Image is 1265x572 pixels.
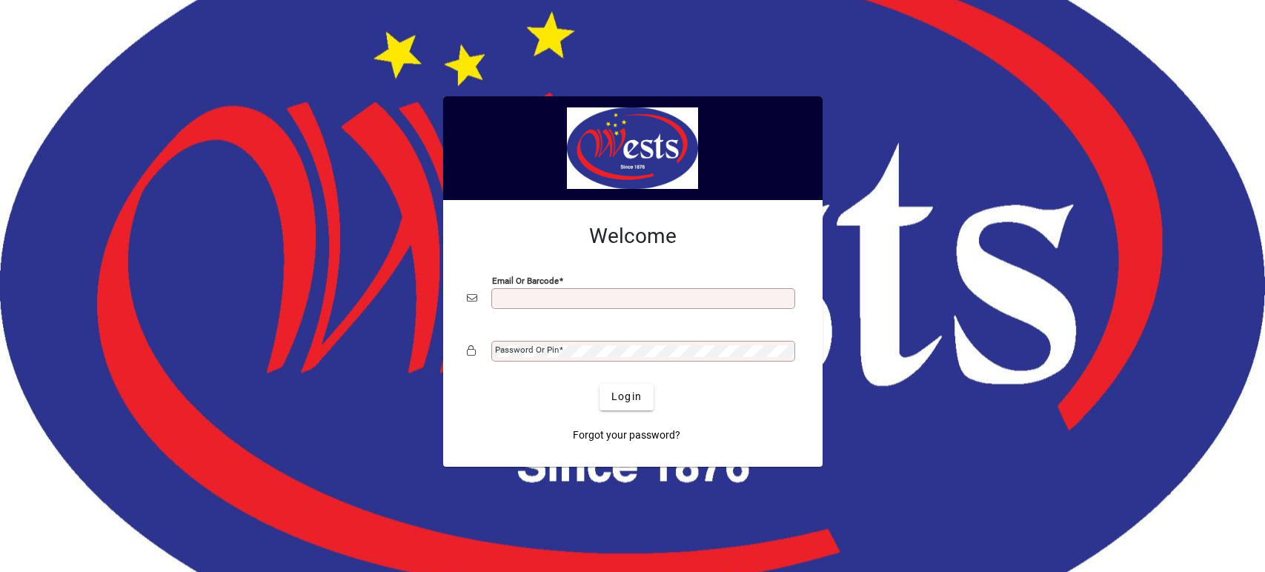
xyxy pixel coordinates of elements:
[467,224,799,249] h2: Welcome
[492,275,559,285] mat-label: Email or Barcode
[611,389,642,405] span: Login
[600,384,654,410] button: Login
[573,428,680,443] span: Forgot your password?
[495,345,559,355] mat-label: Password or Pin
[567,422,686,449] a: Forgot your password?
